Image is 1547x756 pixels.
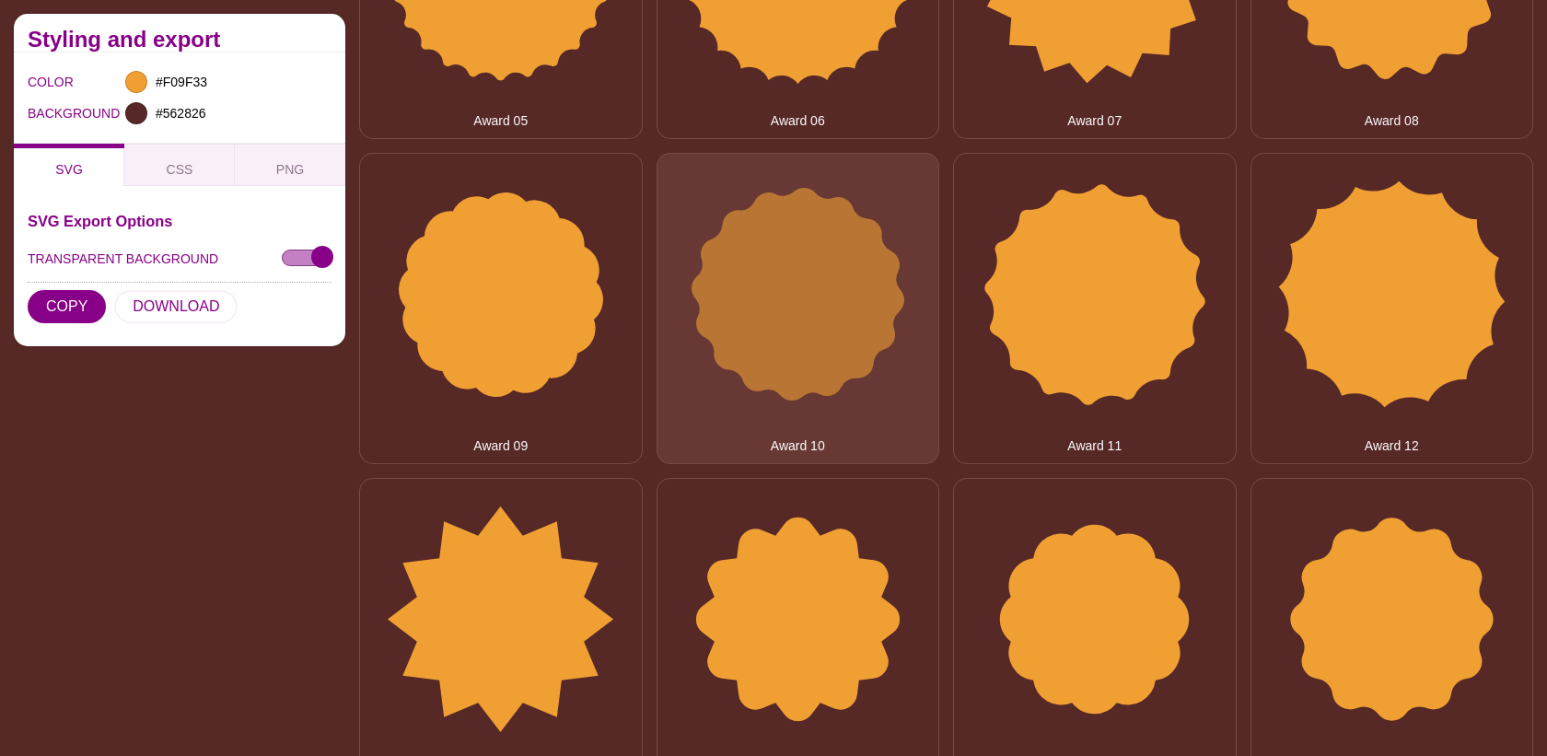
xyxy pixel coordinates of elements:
button: CSS [124,144,235,186]
label: COLOR [28,70,51,94]
h3: SVG Export Options [28,214,331,228]
button: PNG [235,144,345,186]
button: Award 11 [953,153,1237,464]
span: CSS [167,162,193,177]
label: BACKGROUND [28,101,51,125]
button: Award 10 [657,153,940,464]
button: COPY [28,290,106,323]
h2: Styling and export [28,32,331,47]
button: DOWNLOAD [114,290,238,323]
button: Award 09 [359,153,643,464]
button: Award 12 [1250,153,1534,464]
label: TRANSPARENT BACKGROUND [28,247,218,271]
span: PNG [276,162,304,177]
